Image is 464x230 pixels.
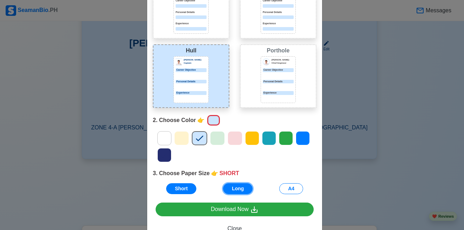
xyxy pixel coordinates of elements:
p: [PERSON_NAME] [184,58,207,62]
p: Chief Engineer [272,62,294,65]
button: A4 [279,183,303,194]
p: Captain [184,62,207,65]
p: Personal Details [176,11,207,14]
div: Personal Details [263,80,294,84]
div: 2. Choose Color [153,114,316,127]
div: 3. Choose Paper Size [153,169,316,178]
div: Porthole [242,46,314,55]
span: SHORT [220,169,239,178]
a: Download Now [156,203,314,216]
p: Experience [176,22,207,26]
p: Personal Details [263,11,294,14]
p: Experience [176,91,207,95]
p: Experience [263,22,294,26]
div: Download Now [211,205,259,214]
div: Experience [263,91,294,95]
div: Hull [155,46,227,55]
span: point [197,116,204,124]
button: Long [223,183,253,194]
span: point [211,169,218,178]
p: Personal Details [176,80,207,84]
div: Career Objective [263,68,294,72]
button: Short [166,183,197,194]
p: [PERSON_NAME] [272,58,294,62]
p: Career Objective [176,68,207,72]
